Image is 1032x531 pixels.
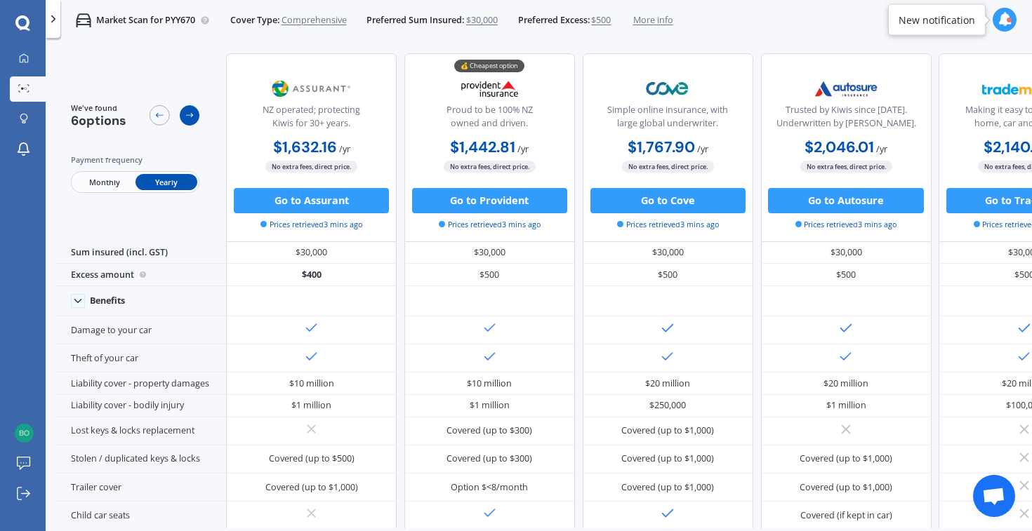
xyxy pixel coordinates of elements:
div: Covered (up to $1,000) [621,424,714,437]
div: Covered (up to $300) [446,424,532,437]
b: $2,046.01 [805,137,874,157]
div: $30,000 [761,242,932,264]
span: $30,000 [466,14,498,27]
span: / yr [876,143,887,155]
div: Covered (up to $500) [269,452,355,465]
img: 9c5a643684c3a0b80780e59b5523979c [15,424,34,443]
span: Prices retrieved 3 mins ago [617,219,719,230]
div: $1 million [826,399,866,412]
div: Trailer cover [55,473,226,502]
span: / yr [517,143,529,155]
div: Covered (if kept in car) [800,509,892,522]
div: Excess amount [55,264,226,286]
b: $1,442.81 [450,137,515,157]
div: Stolen / duplicated keys & locks [55,445,226,473]
span: No extra fees, direct price. [622,161,714,173]
p: Market Scan for PYY670 [96,14,195,27]
button: Go to Cove [590,188,746,213]
div: $500 [583,264,753,286]
button: Go to Assurant [234,188,389,213]
span: Monthly [73,174,135,190]
div: $500 [761,264,932,286]
div: $30,000 [404,242,575,264]
div: $1 million [470,399,510,412]
button: Go to Autosure [768,188,923,213]
div: $1 million [291,399,331,412]
span: Yearly [135,174,197,190]
img: Assurant.png [270,73,353,105]
img: car.f15378c7a67c060ca3f3.svg [76,13,91,28]
span: Prices retrieved 3 mins ago [439,219,541,230]
span: Comprehensive [282,14,347,27]
div: $20 million [823,377,868,390]
span: Prices retrieved 3 mins ago [260,219,362,230]
div: Benefits [90,295,125,307]
div: Covered (up to $1,000) [621,481,714,494]
div: Theft of your car [55,344,226,372]
div: Simple online insurance, with large global underwriter. [593,104,742,135]
div: $500 [404,264,575,286]
span: $500 [591,14,611,27]
div: Trusted by Kiwis since [DATE]. Underwritten by [PERSON_NAME]. [772,104,920,135]
div: Sum insured (incl. GST) [55,242,226,264]
div: Payment frequency [71,154,200,166]
div: Covered (up to $1,000) [265,481,358,494]
div: Covered (up to $300) [446,452,532,465]
b: $1,632.16 [273,137,337,157]
div: $30,000 [583,242,753,264]
div: Covered (up to $1,000) [800,452,892,465]
div: Child car seats [55,502,226,530]
div: Lost keys & locks replacement [55,417,226,445]
a: Open chat [973,475,1015,517]
b: $1,767.90 [628,137,695,157]
div: $30,000 [226,242,397,264]
span: No extra fees, direct price. [265,161,357,173]
span: Cover Type: [230,14,279,27]
span: Preferred Excess: [518,14,590,27]
span: Preferred Sum Insured: [366,14,464,27]
div: $10 million [467,377,512,390]
div: Damage to your car [55,316,226,344]
div: NZ operated; protecting Kiwis for 30+ years. [237,104,386,135]
div: Liability cover - bodily injury [55,395,226,417]
div: New notification [899,13,975,27]
div: $20 million [645,377,690,390]
img: Cove.webp [626,73,710,105]
div: Covered (up to $1,000) [621,452,714,465]
span: / yr [697,143,708,155]
span: / yr [339,143,350,155]
div: $400 [226,264,397,286]
div: Proud to be 100% NZ owned and driven. [415,104,564,135]
div: Liability cover - property damages [55,372,226,395]
span: More info [633,14,673,27]
div: 💰 Cheapest option [454,60,524,72]
img: Autosure.webp [805,73,888,105]
div: $250,000 [649,399,686,412]
span: We've found [71,102,126,114]
span: No extra fees, direct price. [800,161,892,173]
img: Provident.png [448,73,531,105]
button: Go to Provident [412,188,567,213]
span: No extra fees, direct price. [444,161,536,173]
span: 6 options [71,112,126,129]
div: $10 million [289,377,334,390]
div: Option $<8/month [451,481,528,494]
span: Prices retrieved 3 mins ago [795,219,897,230]
div: Covered (up to $1,000) [800,481,892,494]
